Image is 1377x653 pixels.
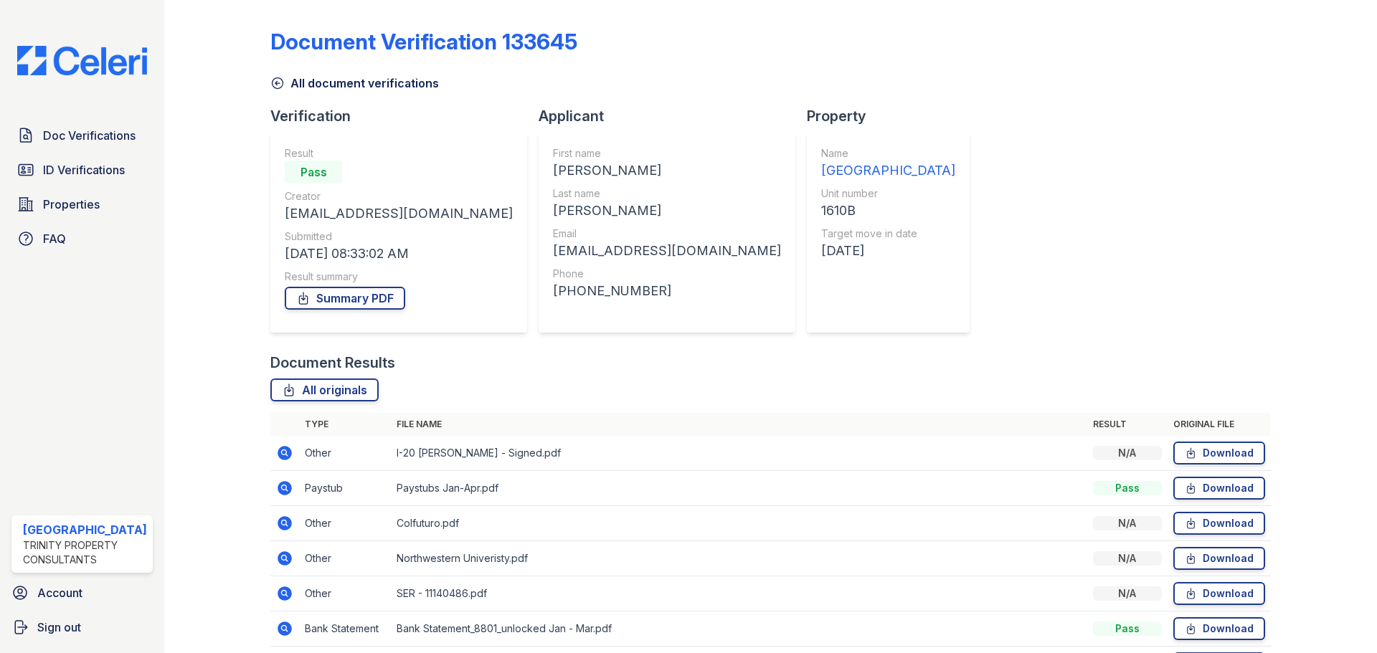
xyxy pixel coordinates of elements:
[23,538,147,567] div: Trinity Property Consultants
[43,230,66,247] span: FAQ
[299,506,391,541] td: Other
[285,229,513,244] div: Submitted
[391,506,1087,541] td: Colfuturo.pdf
[1093,551,1162,566] div: N/A
[553,227,781,241] div: Email
[299,541,391,576] td: Other
[553,146,781,161] div: First name
[821,146,955,181] a: Name [GEOGRAPHIC_DATA]
[539,106,807,126] div: Applicant
[553,186,781,201] div: Last name
[1087,413,1168,436] th: Result
[807,106,981,126] div: Property
[391,611,1087,647] td: Bank Statement_8801_unlocked Jan - Mar.pdf
[43,127,136,144] span: Doc Verifications
[1093,621,1162,636] div: Pass
[553,201,781,221] div: [PERSON_NAME]
[285,270,513,284] div: Result summary
[1173,512,1265,535] a: Download
[299,471,391,506] td: Paystub
[821,241,955,261] div: [DATE]
[391,576,1087,611] td: SER - 11140486.pdf
[1093,481,1162,495] div: Pass
[553,281,781,301] div: [PHONE_NUMBER]
[270,378,379,401] a: All originals
[270,353,395,373] div: Document Results
[1093,586,1162,601] div: N/A
[285,287,405,310] a: Summary PDF
[6,613,158,642] a: Sign out
[1317,596,1363,639] iframe: chat widget
[821,201,955,221] div: 1610B
[821,186,955,201] div: Unit number
[391,413,1087,436] th: File name
[6,46,158,75] img: CE_Logo_Blue-a8612792a0a2168367f1c8372b55b34899dd931a85d93a1a3d3e32e68fde9ad4.png
[11,156,153,184] a: ID Verifications
[11,224,153,253] a: FAQ
[270,29,577,54] div: Document Verification 133645
[299,576,391,611] td: Other
[299,413,391,436] th: Type
[391,541,1087,576] td: Northwestern Univeristy.pdf
[285,204,513,224] div: [EMAIL_ADDRESS][DOMAIN_NAME]
[553,267,781,281] div: Phone
[285,146,513,161] div: Result
[1173,582,1265,605] a: Download
[23,521,147,538] div: [GEOGRAPHIC_DATA]
[43,161,125,178] span: ID Verifications
[299,611,391,647] td: Bank Statement
[43,196,100,213] span: Properties
[285,161,342,183] div: Pass
[270,106,539,126] div: Verification
[270,75,439,92] a: All document verifications
[299,436,391,471] td: Other
[1173,547,1265,570] a: Download
[1173,617,1265,640] a: Download
[391,471,1087,506] td: Paystubs Jan-Apr.pdf
[821,227,955,241] div: Target move in date
[1093,446,1162,460] div: N/A
[11,190,153,219] a: Properties
[553,241,781,261] div: [EMAIL_ADDRESS][DOMAIN_NAME]
[1173,442,1265,464] a: Download
[391,436,1087,471] td: I-20 [PERSON_NAME] - Signed.pdf
[11,121,153,150] a: Doc Verifications
[285,189,513,204] div: Creator
[821,161,955,181] div: [GEOGRAPHIC_DATA]
[1093,516,1162,530] div: N/A
[285,244,513,264] div: [DATE] 08:33:02 AM
[821,146,955,161] div: Name
[37,584,82,601] span: Account
[1173,477,1265,500] a: Download
[6,578,158,607] a: Account
[37,619,81,636] span: Sign out
[1168,413,1271,436] th: Original file
[553,161,781,181] div: [PERSON_NAME]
